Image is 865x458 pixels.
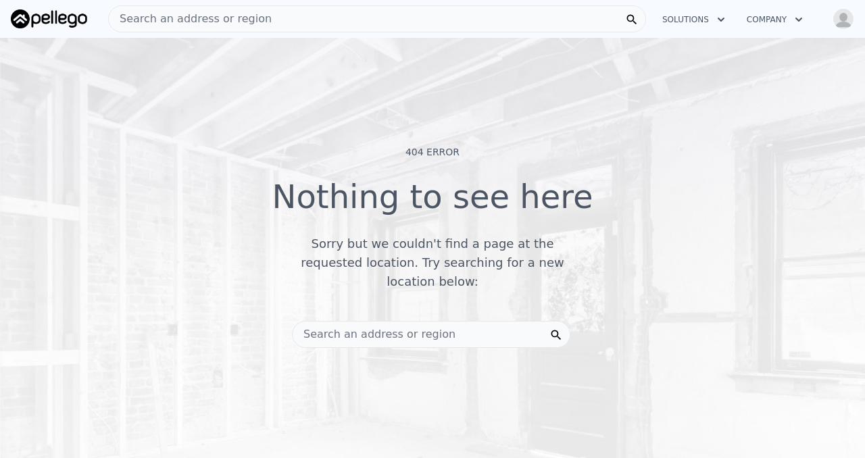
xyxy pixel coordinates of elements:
div: 404 Error [405,145,460,159]
img: Pellego [11,9,87,28]
button: Company [736,7,814,32]
span: Search an address or region [109,11,272,27]
img: avatar [833,8,854,30]
div: Sorry but we couldn't find a page at the requested location. Try searching for a new location below: [281,234,584,291]
div: Nothing to see here [272,180,593,224]
span: Search an address or region [293,326,455,342]
button: Solutions [651,7,736,32]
